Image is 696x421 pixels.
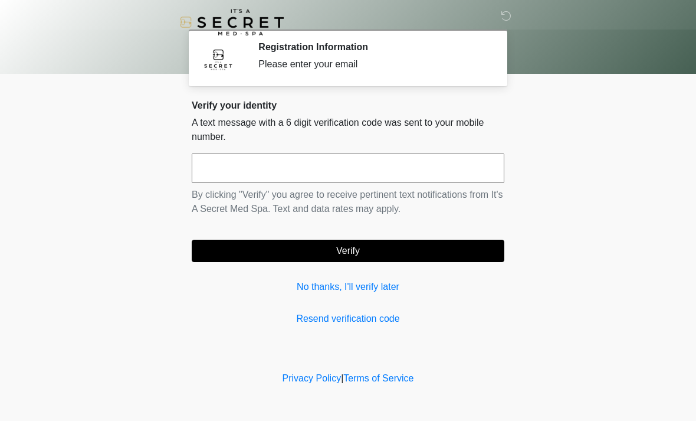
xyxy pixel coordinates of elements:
[343,373,413,383] a: Terms of Service
[192,188,504,216] p: By clicking "Verify" you agree to receive pertinent text notifications from It's A Secret Med Spa...
[192,312,504,326] a: Resend verification code
[283,373,342,383] a: Privacy Policy
[258,57,487,71] div: Please enter your email
[180,9,284,35] img: It's A Secret Med Spa Logo
[201,41,236,77] img: Agent Avatar
[192,240,504,262] button: Verify
[341,373,343,383] a: |
[192,116,504,144] p: A text message with a 6 digit verification code was sent to your mobile number.
[192,280,504,294] a: No thanks, I'll verify later
[258,41,487,53] h2: Registration Information
[192,100,504,111] h2: Verify your identity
